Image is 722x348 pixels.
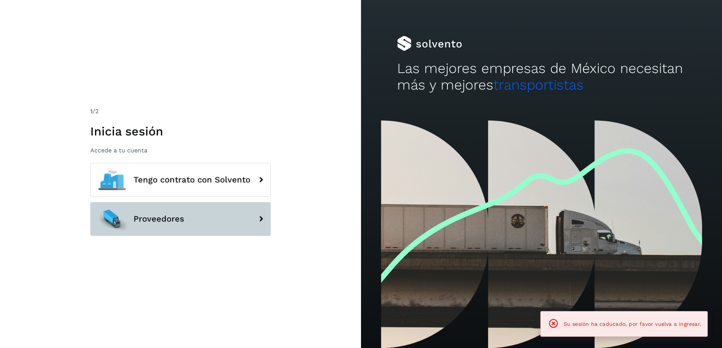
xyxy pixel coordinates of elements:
h1: Inicia sesión [90,124,271,138]
span: transportistas [493,77,584,93]
span: Tengo contrato con Solvento [133,175,250,184]
button: Proveedores [90,202,271,236]
span: 1 [90,108,93,115]
span: Su sesión ha caducado, por favor vuelva a ingresar. [564,321,701,327]
div: /2 [90,107,271,116]
button: Tengo contrato con Solvento [90,163,271,197]
h2: Las mejores empresas de México necesitan más y mejores [397,60,686,94]
p: Accede a tu cuenta [90,147,271,154]
span: Proveedores [133,214,184,223]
